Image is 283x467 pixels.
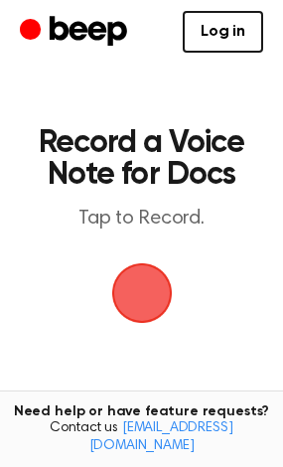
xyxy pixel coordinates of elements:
h1: Record a Voice Note for Docs [36,127,247,191]
img: Beep Logo [112,263,172,323]
p: Tap to Record. [36,207,247,232]
a: [EMAIL_ADDRESS][DOMAIN_NAME] [89,421,233,453]
a: Log in [183,11,263,53]
span: Contact us [12,420,271,455]
a: Beep [20,13,132,52]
